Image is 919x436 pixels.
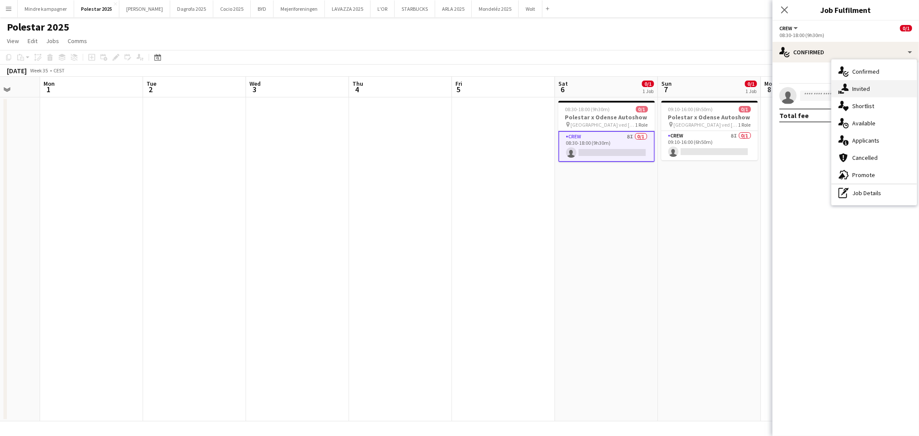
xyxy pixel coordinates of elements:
a: Edit [24,35,41,47]
div: 1 Job [642,88,654,94]
span: 1 Role [738,121,751,128]
span: 08:30-18:00 (9h30m) [565,106,610,112]
div: Confirmed [773,42,919,62]
div: Total fee [779,111,809,120]
a: View [3,35,22,47]
span: Sat [558,80,568,87]
div: CEST [53,67,65,74]
span: [GEOGRAPHIC_DATA] ved [GEOGRAPHIC_DATA]. [674,121,738,128]
div: Confirmed [832,63,917,80]
span: 6 [557,84,568,94]
span: 2 [145,84,156,94]
button: Wolt [519,0,542,17]
div: 08:30-18:00 (9h30m) [779,32,912,38]
div: Job Details [832,184,917,202]
span: 1 Role [636,121,648,128]
span: Mon [764,80,776,87]
div: Shortlist [832,97,917,115]
span: Crew [779,25,792,31]
span: Mon [44,80,55,87]
div: Available [832,115,917,132]
span: 8 [763,84,776,94]
span: 09:10-16:00 (6h50m) [668,106,713,112]
span: 0/1 [642,81,654,87]
button: STARBUCKS [395,0,435,17]
span: Tue [146,80,156,87]
button: Mindre kampagner [18,0,74,17]
span: [GEOGRAPHIC_DATA] ved [GEOGRAPHIC_DATA]. [571,121,636,128]
app-job-card: 08:30-18:00 (9h30m)0/1Polestar x Odense Autoshow [GEOGRAPHIC_DATA] ved [GEOGRAPHIC_DATA].1 RoleCr... [558,101,655,162]
span: 5 [454,84,462,94]
h3: Job Fulfilment [773,4,919,16]
span: Week 35 [28,67,50,74]
span: 1 [42,84,55,94]
span: View [7,37,19,45]
span: Wed [249,80,261,87]
app-card-role: Crew8I0/109:10-16:00 (6h50m) [661,131,758,160]
span: 3 [248,84,261,94]
span: 0/1 [745,81,757,87]
button: Mejeriforeningen [274,0,325,17]
app-card-role: Crew8I0/108:30-18:00 (9h30m) [558,131,655,162]
h3: Polestar x Odense Autoshow [558,113,655,121]
div: Applicants [832,132,917,149]
span: Comms [68,37,87,45]
button: LAVAZZA 2025 [325,0,371,17]
span: Sun [661,80,672,87]
button: BYD [251,0,274,17]
span: Jobs [46,37,59,45]
span: 0/1 [636,106,648,112]
span: 4 [351,84,363,94]
div: 1 Job [745,88,757,94]
button: Polestar 2025 [74,0,119,17]
div: Cancelled [832,149,917,166]
span: 7 [660,84,672,94]
span: 0/1 [900,25,912,31]
span: 0/1 [739,106,751,112]
h3: Polestar x Odense Autoshow [661,113,758,121]
button: Dagrofa 2025 [170,0,213,17]
span: Fri [455,80,462,87]
div: Promote [832,166,917,184]
button: Cocio 2025 [213,0,251,17]
a: Comms [64,35,90,47]
h1: Polestar 2025 [7,21,69,34]
button: Crew [779,25,799,31]
button: Mondeléz 2025 [472,0,519,17]
app-job-card: 09:10-16:00 (6h50m)0/1Polestar x Odense Autoshow [GEOGRAPHIC_DATA] ved [GEOGRAPHIC_DATA].1 RoleCr... [661,101,758,160]
button: L'OR [371,0,395,17]
div: Invited [832,80,917,97]
a: Jobs [43,35,62,47]
button: ARLA 2025 [435,0,472,17]
div: [DATE] [7,66,27,75]
span: Edit [28,37,37,45]
span: Thu [352,80,363,87]
button: [PERSON_NAME] [119,0,170,17]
